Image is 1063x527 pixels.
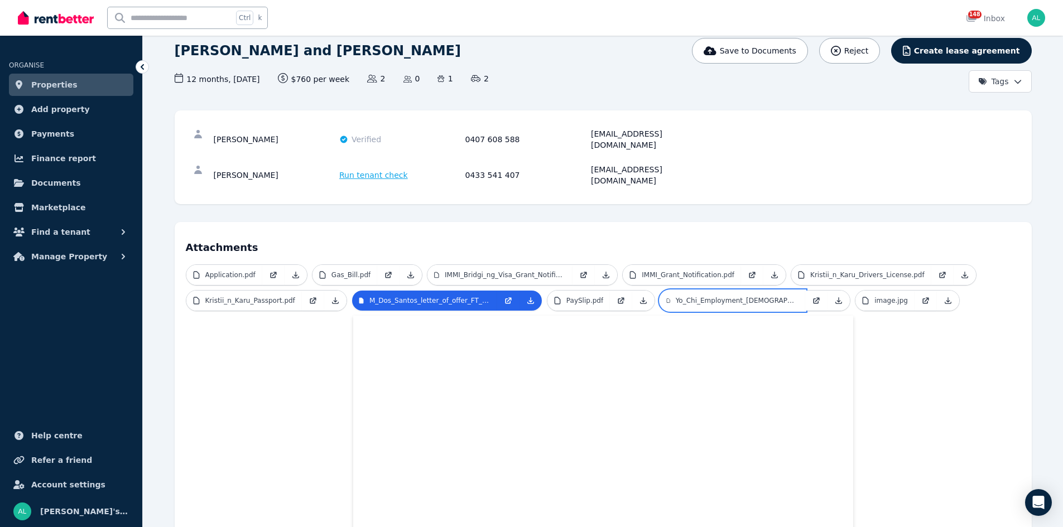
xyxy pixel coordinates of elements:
[1027,9,1045,27] img: Sydney Sotheby's LNS
[591,128,714,151] div: [EMAIL_ADDRESS][DOMAIN_NAME]
[437,73,453,84] span: 1
[791,265,931,285] a: Kristii_n_Karu_Drivers_License.pdf
[205,296,295,305] p: Kristii_n_Karu_Passport.pdf
[828,291,850,311] a: Download Attachment
[9,61,44,69] span: ORGANISE
[175,42,461,60] h1: [PERSON_NAME] and [PERSON_NAME]
[31,201,85,214] span: Marketplace
[403,73,420,84] span: 0
[660,291,805,311] a: Yo_Chi_Employment_[DEMOGRAPHIC_DATA]_Kristii_n_Karu.pdf
[520,291,542,311] a: Download Attachment
[874,296,908,305] p: image.jpg
[810,270,925,279] p: Kristii_n_Karu_Drivers_License.pdf
[214,164,336,186] div: [PERSON_NAME]
[676,296,799,305] p: Yo_Chi_Employment_[DEMOGRAPHIC_DATA]_Kristii_n_Karu.pdf
[9,172,133,194] a: Documents
[31,78,78,91] span: Properties
[400,265,422,285] a: Download Attachment
[1025,489,1052,516] div: Open Intercom Messenger
[186,233,1021,255] h4: Attachments
[324,291,347,311] a: Download Attachment
[186,291,302,311] a: Kristii_n_Karu_Passport.pdf
[9,449,133,471] a: Refer a friend
[632,291,655,311] a: Download Attachment
[278,73,350,85] span: $760 per week
[891,38,1031,64] button: Create lease agreement
[9,123,133,145] a: Payments
[9,245,133,268] button: Manage Property
[465,128,588,151] div: 0407 608 588
[465,164,588,186] div: 0433 541 407
[720,45,796,56] span: Save to Documents
[966,13,1005,24] div: Inbox
[331,270,371,279] p: Gas_Bill.pdf
[497,291,520,311] a: Open in new Tab
[377,265,400,285] a: Open in new Tab
[31,429,83,442] span: Help centre
[186,265,262,285] a: Application.pdf
[471,73,489,84] span: 2
[642,270,734,279] p: IMMI_Grant_Notification.pdf
[915,291,937,311] a: Open in new Tab
[844,45,868,56] span: Reject
[566,296,603,305] p: PaySlip.pdf
[302,291,324,311] a: Open in new Tab
[9,98,133,120] a: Add property
[205,270,256,279] p: Application.pdf
[741,265,763,285] a: Open in new Tab
[805,291,828,311] a: Open in new Tab
[9,473,133,496] a: Account settings
[954,265,976,285] a: Download Attachment
[931,265,954,285] a: Open in new Tab
[9,221,133,243] button: Find a tenant
[31,478,105,491] span: Account settings
[262,265,285,285] a: Open in new Tab
[692,38,808,64] button: Save to Documents
[969,70,1032,93] button: Tags
[595,265,617,285] a: Download Attachment
[914,45,1020,56] span: Create lease agreement
[937,291,959,311] a: Download Attachment
[855,291,915,311] a: image.jpg
[547,291,610,311] a: PaySlip.pdf
[31,453,92,467] span: Refer a friend
[31,127,74,141] span: Payments
[369,296,490,305] p: M_Dos_Santos_letter_of_offer_FT_Signed.pdf
[367,73,385,84] span: 2
[31,250,107,263] span: Manage Property
[175,73,260,85] span: 12 months , [DATE]
[13,502,31,520] img: Sydney Sotheby's LNS
[31,225,90,239] span: Find a tenant
[31,103,90,116] span: Add property
[352,134,381,145] span: Verified
[339,170,408,181] span: Run tenant check
[763,265,786,285] a: Download Attachment
[591,164,714,186] div: [EMAIL_ADDRESS][DOMAIN_NAME]
[31,152,96,165] span: Finance report
[31,176,81,190] span: Documents
[427,265,573,285] a: IMMI_Bridgi_ng_Visa_Grant_Notification_3.pdf
[236,11,253,25] span: Ctrl
[9,74,133,96] a: Properties
[352,291,497,311] a: M_Dos_Santos_letter_of_offer_FT_Signed.pdf
[214,128,336,151] div: [PERSON_NAME]
[9,424,133,447] a: Help centre
[312,265,377,285] a: Gas_Bill.pdf
[968,11,982,18] span: 148
[978,76,1009,87] span: Tags
[258,13,262,22] span: k
[623,265,741,285] a: IMMI_Grant_Notification.pdf
[610,291,632,311] a: Open in new Tab
[445,270,566,279] p: IMMI_Bridgi_ng_Visa_Grant_Notification_3.pdf
[40,505,129,518] span: [PERSON_NAME]'s LNS
[9,147,133,170] a: Finance report
[573,265,595,285] a: Open in new Tab
[819,38,880,64] button: Reject
[18,9,94,26] img: RentBetter
[9,196,133,219] a: Marketplace
[285,265,307,285] a: Download Attachment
